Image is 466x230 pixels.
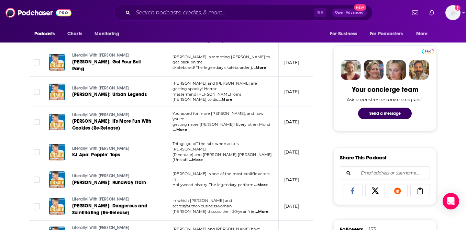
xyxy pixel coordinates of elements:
[314,8,326,17] span: ⌘ K
[72,118,155,132] a: [PERSON_NAME]: It's More Fun With Cookies (Re-Release)
[67,29,82,39] span: Charts
[173,127,187,133] span: ...More
[173,122,270,127] span: getting more [PERSON_NAME]! Every other Mond
[173,182,254,187] span: Hollywood history. The legendary perform
[72,86,129,90] span: Literally! With [PERSON_NAME]
[409,60,429,80] img: Jon Profile
[34,59,40,65] span: Toggle select row
[284,119,299,125] p: [DATE]
[173,141,238,152] span: Things go off the rails when actors [PERSON_NAME]
[34,149,40,155] span: Toggle select row
[340,166,430,180] div: Search followers
[72,173,154,179] a: Literally! With [PERSON_NAME]
[332,9,367,17] button: Open AdvancedNew
[445,5,461,20] img: User Profile
[90,27,128,40] button: open menu
[72,112,155,118] a: Literally! With [PERSON_NAME]
[72,118,152,131] span: [PERSON_NAME]: It's More Fun With Cookies (Re-Release)
[422,48,434,54] a: Pro website
[255,209,268,215] span: ...More
[445,5,461,20] button: Show profile menu
[254,182,268,188] span: ...More
[173,198,232,208] span: In which [PERSON_NAME] and actress/author/businesswoman
[72,91,154,98] a: [PERSON_NAME]: Urban Legends
[95,29,119,39] span: Monitoring
[455,5,461,11] svg: Add a profile image
[347,97,423,102] div: Ask a question or make a request.
[5,6,71,19] img: Podchaser - Follow, Share and Rate Podcasts
[370,29,403,39] span: For Podcasters
[411,27,436,40] button: open menu
[72,53,129,58] span: Literally! With [PERSON_NAME]
[173,111,264,121] span: You asked for more [PERSON_NAME], and now you're
[284,60,299,65] p: [DATE]
[72,52,155,59] a: Literally! With [PERSON_NAME]
[426,7,437,19] a: Show notifications dropdown
[72,203,155,216] a: [PERSON_NAME]: Dangerous and Scintillating (Re-Release)
[388,184,408,197] a: Share on Reddit
[416,29,428,39] span: More
[343,184,363,197] a: Share on Facebook
[346,167,424,180] input: Email address or username...
[173,65,252,70] span: skateboard! The legendary skateboarder j
[386,60,406,80] img: Jules Profile
[34,203,40,209] span: Toggle select row
[173,209,254,214] span: [PERSON_NAME] discuss their 30-year frie
[284,149,299,155] p: [DATE]
[219,97,232,102] span: ...More
[72,146,154,152] a: Literally! With [PERSON_NAME]
[284,203,299,209] p: [DATE]
[173,152,272,162] span: (Riverdale) and [PERSON_NAME] [PERSON_NAME] (Unstabl
[72,225,129,230] span: Literally! With [PERSON_NAME]
[72,112,129,117] span: Literally! With [PERSON_NAME]
[30,27,64,40] button: open menu
[445,5,461,20] span: Logged in as heidi.egloff
[173,81,257,91] span: [PERSON_NAME] and [PERSON_NAME] are getting spooky! Horror
[252,65,266,71] span: ...More
[34,29,55,39] span: Podcasts
[72,197,129,202] span: Literally! With [PERSON_NAME]
[284,177,299,183] p: [DATE]
[173,33,258,44] span: "[PERSON_NAME] in [GEOGRAPHIC_DATA]" herself - [PERSON_NAME]! [DATE]
[63,27,86,40] a: Charts
[354,4,366,11] span: New
[72,30,148,43] span: [PERSON_NAME]: The Tweeds and the Wellies (Re-Release)
[173,171,269,182] span: [PERSON_NAME] is one of the most prolific actors in
[352,85,418,94] div: Your concierge team
[72,152,120,158] span: KJ Apa: Poppin’ Tops
[410,184,430,197] a: Copy Link
[409,7,421,19] a: Show notifications dropdown
[133,7,314,18] input: Search podcasts, credits, & more...
[284,89,299,95] p: [DATE]
[173,92,241,102] span: mastermind [PERSON_NAME] joins [PERSON_NAME] to dis
[189,157,203,163] span: ...More
[422,49,434,54] img: Podchaser Pro
[341,60,361,80] img: Sydney Profile
[340,154,387,161] h3: Share This Podcast
[365,184,385,197] a: Share on X/Twitter
[173,55,270,65] span: [PERSON_NAME] is tempting [PERSON_NAME] to get back on the
[72,203,147,216] span: [PERSON_NAME]: Dangerous and Scintillating (Re-Release)
[114,5,373,21] div: Search podcasts, credits, & more...
[443,193,459,209] div: Open Intercom Messenger
[72,59,155,72] a: [PERSON_NAME]: Got Your Bell Rang
[364,60,384,80] img: Barbara Profile
[365,27,413,40] button: open menu
[34,177,40,183] span: Toggle select row
[72,196,155,203] a: Literally! With [PERSON_NAME]
[72,146,129,151] span: Literally! With [PERSON_NAME]
[34,89,40,95] span: Toggle select row
[335,11,364,14] span: Open Advanced
[358,108,412,119] button: Send a message
[34,119,40,125] span: Toggle select row
[72,152,154,158] a: KJ Apa: Poppin’ Tops
[72,59,142,72] span: [PERSON_NAME]: Got Your Bell Rang
[72,180,146,185] span: [PERSON_NAME]: Runaway Train
[72,179,154,186] a: [PERSON_NAME]: Runaway Train
[72,92,147,97] span: [PERSON_NAME]: Urban Legends
[72,85,154,92] a: Literally! With [PERSON_NAME]
[72,173,129,178] span: Literally! With [PERSON_NAME]
[330,29,357,39] span: For Business
[325,27,366,40] button: open menu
